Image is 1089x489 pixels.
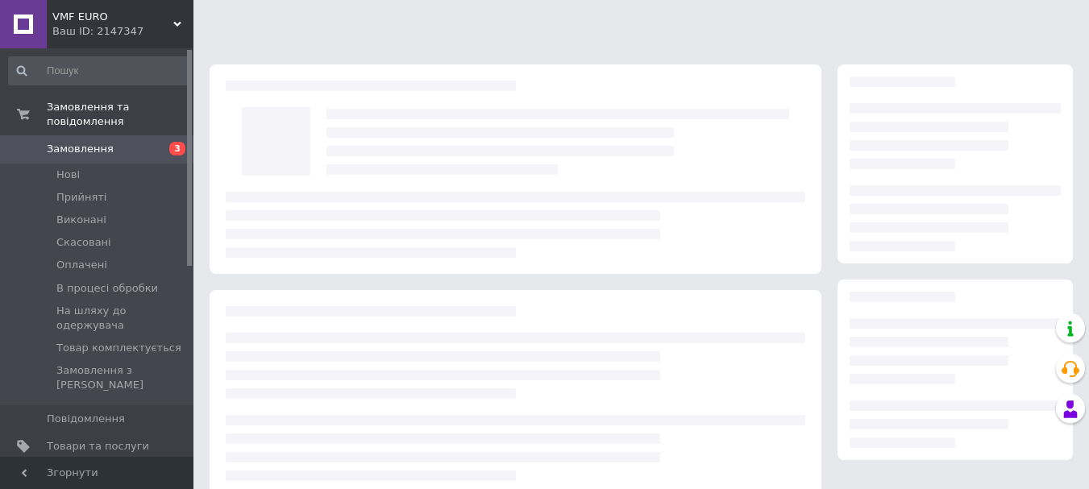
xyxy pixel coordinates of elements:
[56,168,80,182] span: Нові
[47,439,149,454] span: Товари та послуги
[47,412,125,426] span: Повідомлення
[52,24,193,39] div: Ваш ID: 2147347
[47,100,193,129] span: Замовлення та повідомлення
[56,258,107,272] span: Оплачені
[56,281,158,296] span: В процесі обробки
[8,56,190,85] input: Пошук
[56,341,181,355] span: Товар комплектується
[52,10,173,24] span: VMF EURO
[56,190,106,205] span: Прийняті
[56,213,106,227] span: Виконані
[56,235,111,250] span: Скасовані
[47,142,114,156] span: Замовлення
[169,142,185,155] span: 3
[56,304,189,333] span: На шляху до одержувача
[56,363,189,392] span: Замовлення з [PERSON_NAME]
